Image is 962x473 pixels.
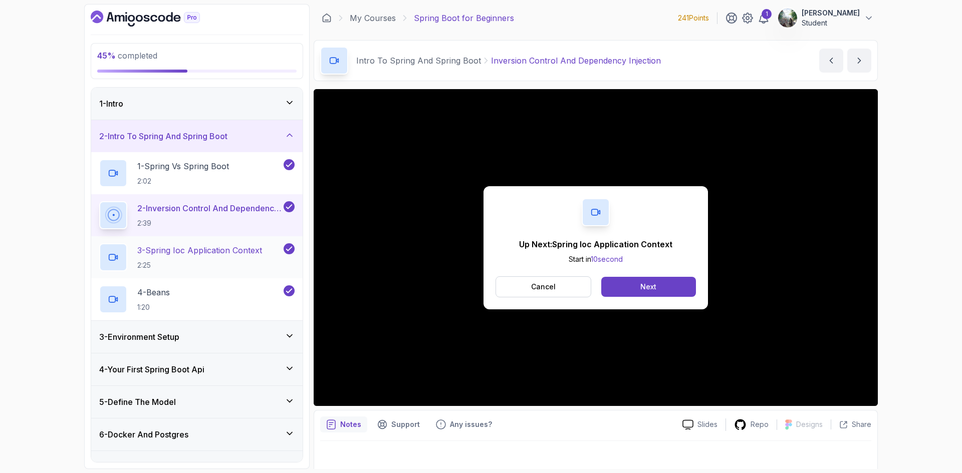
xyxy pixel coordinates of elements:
h3: 2 - Intro To Spring And Spring Boot [99,130,227,142]
button: 1-Intro [91,88,303,120]
p: Designs [796,419,823,429]
p: Up Next: Spring Ioc Application Context [519,238,672,250]
span: 45 % [97,51,116,61]
p: 3 - Spring Ioc Application Context [137,244,262,256]
a: 1 [758,12,770,24]
p: 241 Points [678,13,709,23]
h3: 4 - Your First Spring Boot Api [99,363,204,375]
p: 2:02 [137,176,229,186]
h3: 3 - Environment Setup [99,331,179,343]
a: Dashboard [322,13,332,23]
a: Slides [674,419,726,430]
a: Repo [726,418,777,431]
p: Student [802,18,860,28]
p: Share [852,419,871,429]
button: 3-Spring Ioc Application Context2:25 [99,243,295,271]
button: 4-Your First Spring Boot Api [91,353,303,385]
img: user profile image [778,9,797,28]
p: Repo [751,419,769,429]
button: Feedback button [430,416,498,432]
h3: 5 - Define The Model [99,396,176,408]
button: Share [831,419,871,429]
button: Cancel [496,276,591,297]
button: 3-Environment Setup [91,321,303,353]
p: Start in [519,254,672,264]
h3: 7 - Databases Setup [99,461,171,473]
p: 4 - Beans [137,286,170,298]
p: 1 - Spring Vs Spring Boot [137,160,229,172]
p: [PERSON_NAME] [802,8,860,18]
p: Notes [340,419,361,429]
button: 1-Spring Vs Spring Boot2:02 [99,159,295,187]
button: next content [847,49,871,73]
h3: 1 - Intro [99,98,123,110]
p: Intro To Spring And Spring Boot [356,55,481,67]
p: 2:39 [137,218,282,228]
button: 5-Define The Model [91,386,303,418]
p: Cancel [531,282,556,292]
p: Support [391,419,420,429]
button: previous content [819,49,843,73]
div: Next [640,282,656,292]
p: Any issues? [450,419,492,429]
p: 2:25 [137,260,262,270]
p: Slides [697,419,717,429]
a: Dashboard [91,11,223,27]
p: 1:20 [137,302,170,312]
button: 2-Intro To Spring And Spring Boot [91,120,303,152]
button: notes button [320,416,367,432]
button: 4-Beans1:20 [99,285,295,313]
div: 1 [762,9,772,19]
button: Next [601,277,696,297]
p: 2 - Inversion Control And Dependency Injection [137,202,282,214]
p: Inversion Control And Dependency Injection [491,55,661,67]
button: user profile image[PERSON_NAME]Student [778,8,874,28]
button: 2-Inversion Control And Dependency Injection2:39 [99,201,295,229]
button: 6-Docker And Postgres [91,418,303,450]
p: Spring Boot for Beginners [414,12,514,24]
a: My Courses [350,12,396,24]
iframe: 2 - Inversion Control and Dependency Injection [314,89,878,406]
span: completed [97,51,157,61]
span: 10 second [591,255,623,263]
h3: 6 - Docker And Postgres [99,428,188,440]
button: Support button [371,416,426,432]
